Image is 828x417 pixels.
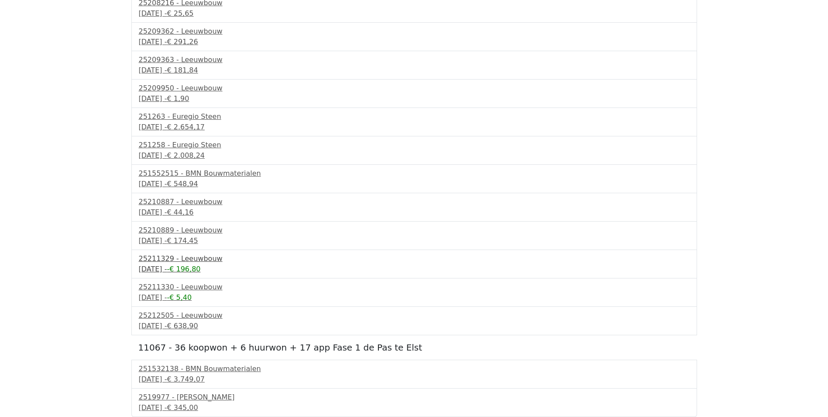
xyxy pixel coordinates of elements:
[139,122,690,132] div: [DATE] -
[167,293,192,302] span: -€ 5,40
[167,123,205,131] span: € 2.654,17
[139,111,690,132] a: 251263 - Euregio Steen[DATE] -€ 2.654,17
[139,168,690,189] a: 251552515 - BMN Bouwmaterialen[DATE] -€ 548,94
[167,265,200,273] span: -€ 196,80
[167,403,198,412] span: € 345,00
[138,342,690,353] h5: 11067 - 36 koopwon + 6 huurwon + 17 app Fase 1 de Pas te Elst
[139,26,690,37] div: 25209362 - Leeuwbouw
[139,364,690,374] div: 251532138 - BMN Bouwmaterialen
[139,310,690,321] div: 25212505 - Leeuwbouw
[139,292,690,303] div: [DATE] -
[139,83,690,104] a: 25209950 - Leeuwbouw[DATE] -€ 1,90
[139,374,690,385] div: [DATE] -
[139,37,690,47] div: [DATE] -
[139,264,690,275] div: [DATE] -
[139,282,690,292] div: 25211330 - Leeuwbouw
[139,254,690,264] div: 25211329 - Leeuwbouw
[139,8,690,19] div: [DATE] -
[167,38,198,46] span: € 291,26
[167,151,205,160] span: € 2.008,24
[139,111,690,122] div: 251263 - Euregio Steen
[139,392,690,413] a: 2519977 - [PERSON_NAME][DATE] -€ 345,00
[139,225,690,246] a: 25210889 - Leeuwbouw[DATE] -€ 174,45
[139,197,690,207] div: 25210887 - Leeuwbouw
[167,94,189,103] span: € 1,90
[139,236,690,246] div: [DATE] -
[139,321,690,331] div: [DATE] -
[167,236,198,245] span: € 174,45
[139,197,690,218] a: 25210887 - Leeuwbouw[DATE] -€ 44,16
[139,310,690,331] a: 25212505 - Leeuwbouw[DATE] -€ 638,90
[139,55,690,65] div: 25209363 - Leeuwbouw
[167,180,198,188] span: € 548,94
[139,150,690,161] div: [DATE] -
[139,26,690,47] a: 25209362 - Leeuwbouw[DATE] -€ 291,26
[167,66,198,74] span: € 181,84
[167,322,198,330] span: € 638,90
[139,140,690,150] div: 251258 - Euregio Steen
[139,282,690,303] a: 25211330 - Leeuwbouw[DATE] --€ 5,40
[139,207,690,218] div: [DATE] -
[139,403,690,413] div: [DATE] -
[167,375,205,383] span: € 3.749,07
[139,168,690,179] div: 251552515 - BMN Bouwmaterialen
[139,225,690,236] div: 25210889 - Leeuwbouw
[139,140,690,161] a: 251258 - Euregio Steen[DATE] -€ 2.008,24
[139,392,690,403] div: 2519977 - [PERSON_NAME]
[139,94,690,104] div: [DATE] -
[139,55,690,76] a: 25209363 - Leeuwbouw[DATE] -€ 181,84
[139,254,690,275] a: 25211329 - Leeuwbouw[DATE] --€ 196,80
[139,179,690,189] div: [DATE] -
[167,208,193,216] span: € 44,16
[167,9,193,17] span: € 25,65
[139,83,690,94] div: 25209950 - Leeuwbouw
[139,364,690,385] a: 251532138 - BMN Bouwmaterialen[DATE] -€ 3.749,07
[139,65,690,76] div: [DATE] -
